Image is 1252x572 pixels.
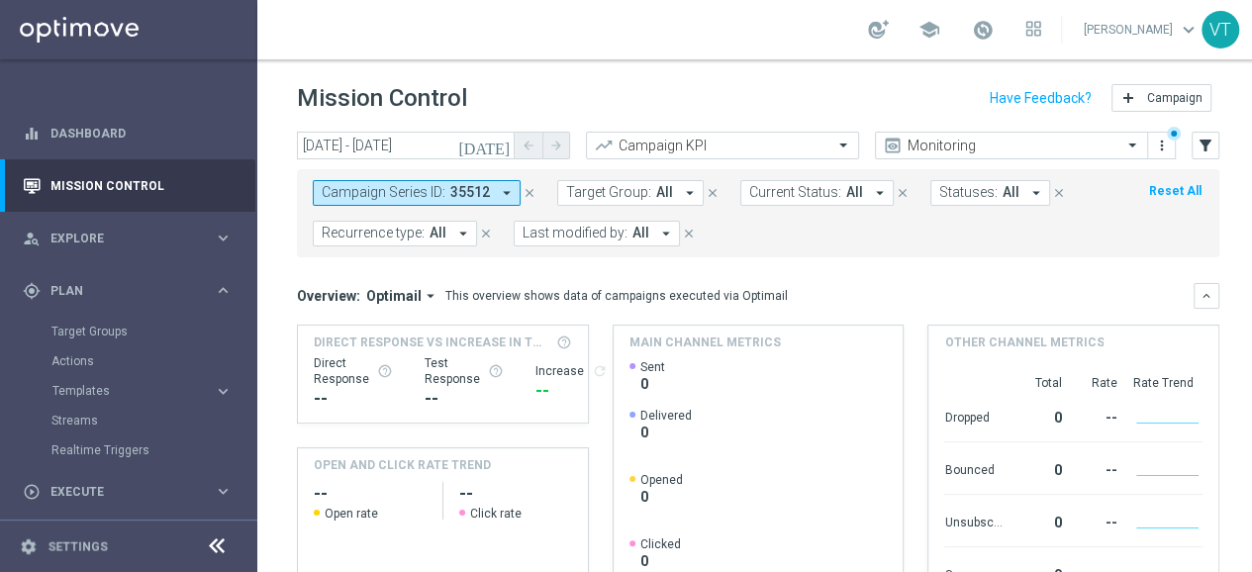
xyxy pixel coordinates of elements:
div: Dropped [944,400,1002,431]
span: Clicked [640,536,681,552]
button: Statuses: All arrow_drop_down [930,180,1050,206]
i: trending_up [594,136,614,155]
i: arrow_drop_down [1027,184,1045,202]
i: close [682,227,696,240]
i: settings [20,537,38,555]
i: add [1120,90,1136,106]
i: person_search [23,230,41,247]
i: close [896,186,910,200]
button: close [894,182,912,204]
button: Recurrence type: All arrow_drop_down [313,221,477,246]
i: gps_fixed [23,282,41,300]
div: Plan [23,282,214,300]
button: Reset All [1147,180,1204,202]
i: close [1052,186,1066,200]
i: more_vert [1154,138,1170,153]
div: Templates [51,376,255,406]
i: keyboard_arrow_down [1200,289,1213,303]
h3: Overview: [297,287,360,305]
span: Current Status: [749,184,841,201]
span: Optimail [366,287,422,305]
input: Have Feedback? [990,91,1092,105]
span: 0 [640,552,681,570]
div: Realtime Triggers [51,435,255,465]
i: close [479,227,493,240]
span: Last modified by: [523,225,627,241]
span: Click rate [470,506,522,522]
a: Realtime Triggers [51,442,206,458]
button: play_circle_outline Execute keyboard_arrow_right [22,484,234,500]
i: close [706,186,720,200]
span: keyboard_arrow_down [1178,19,1200,41]
div: Test Response [425,355,504,387]
span: Explore [50,233,214,244]
div: -- [535,379,608,403]
div: Execute [23,483,214,501]
button: gps_fixed Plan keyboard_arrow_right [22,283,234,299]
span: 35512 [450,184,490,201]
div: Direct Response [314,355,393,387]
span: Sent [640,359,665,375]
span: All [1003,184,1019,201]
button: [DATE] [455,132,515,161]
ng-select: Campaign KPI [586,132,859,159]
i: close [523,186,536,200]
button: equalizer Dashboard [22,126,234,142]
span: Templates [52,385,194,397]
a: Actions [51,353,206,369]
button: Campaign Series ID: 35512 arrow_drop_down [313,180,521,206]
span: All [656,184,673,201]
div: person_search Explore keyboard_arrow_right [22,231,234,246]
div: Target Groups [51,317,255,346]
i: arrow_drop_down [454,225,472,242]
span: 0 [640,375,665,393]
button: Mission Control [22,178,234,194]
div: 0 [1010,505,1061,536]
span: 0 [640,488,683,506]
span: Delivered [640,408,692,424]
div: Mission Control [23,159,233,212]
button: arrow_forward [542,132,570,159]
span: Target Group: [566,184,651,201]
a: [PERSON_NAME]keyboard_arrow_down [1082,15,1202,45]
h4: Main channel metrics [629,334,781,351]
i: filter_alt [1197,137,1214,154]
input: Select date range [297,132,515,159]
span: All [846,184,863,201]
div: Actions [51,346,255,376]
span: Open rate [325,506,378,522]
div: Explore [23,230,214,247]
i: keyboard_arrow_right [214,482,233,501]
i: arrow_drop_down [498,184,516,202]
button: add Campaign [1111,84,1211,112]
a: Mission Control [50,159,233,212]
button: Last modified by: All arrow_drop_down [514,221,680,246]
div: Dashboard [23,107,233,159]
button: filter_alt [1192,132,1219,159]
button: close [521,182,538,204]
h2: -- [459,482,572,506]
h4: Other channel metrics [944,334,1104,351]
i: [DATE] [458,137,512,154]
button: close [680,223,698,244]
span: Opened [640,472,683,488]
h2: -- [314,482,427,506]
span: Statuses: [939,184,998,201]
div: Bounced [944,452,1002,484]
i: refresh [592,363,608,379]
div: Templates [52,385,214,397]
ng-select: Monitoring [875,132,1148,159]
span: Recurrence type: [322,225,425,241]
i: arrow_drop_down [681,184,699,202]
button: Current Status: All arrow_drop_down [740,180,894,206]
div: -- [314,387,393,411]
button: keyboard_arrow_down [1194,283,1219,309]
i: keyboard_arrow_right [214,229,233,247]
div: VT [1202,11,1239,48]
div: Increase [535,363,608,379]
h4: OPEN AND CLICK RATE TREND [314,456,491,474]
